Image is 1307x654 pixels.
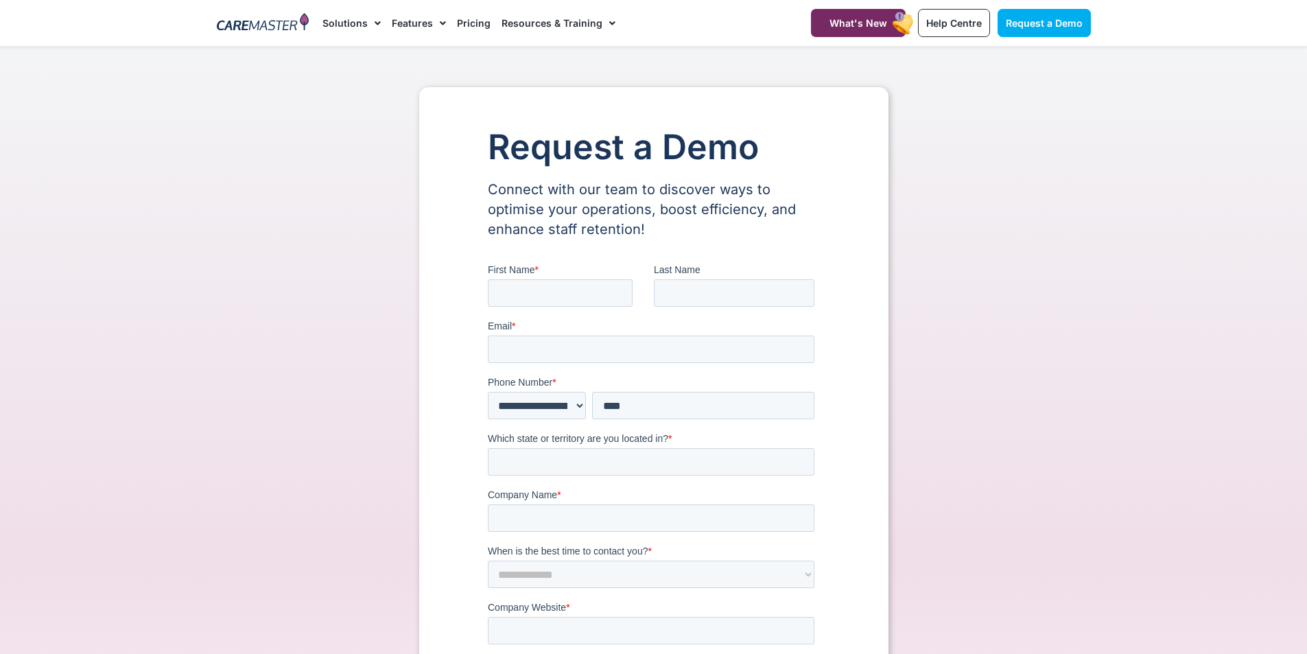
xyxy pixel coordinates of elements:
span: Request a Demo [1006,17,1083,29]
span: Help Centre [926,17,982,29]
a: Help Centre [918,9,990,37]
img: CareMaster Logo [217,13,309,34]
span: What's New [829,17,887,29]
a: What's New [811,9,906,37]
h1: Request a Demo [488,128,820,166]
p: Connect with our team to discover ways to optimise your operations, boost efficiency, and enhance... [488,180,820,240]
a: Request a Demo [998,9,1091,37]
